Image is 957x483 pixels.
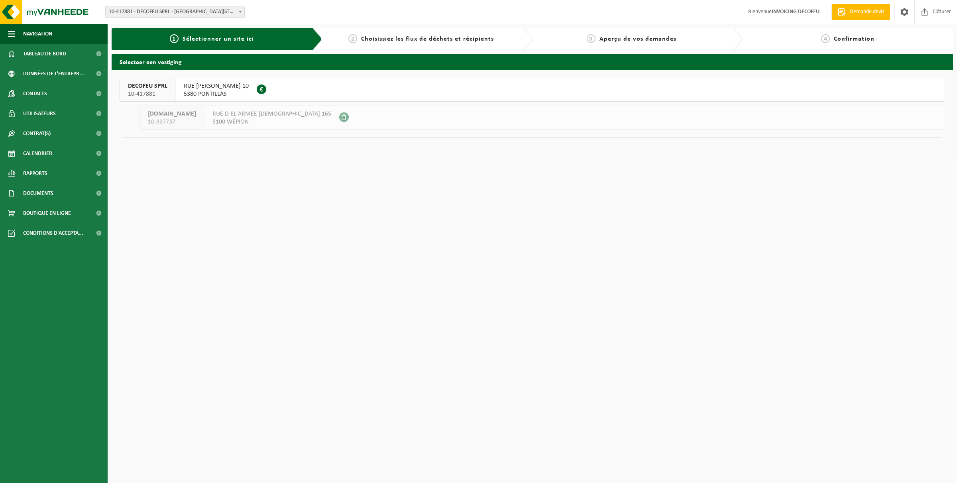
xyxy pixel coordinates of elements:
[23,104,56,124] span: Utilisateurs
[821,34,830,43] span: 4
[112,54,953,69] h2: Selecteer een vestiging
[23,24,52,44] span: Navigation
[105,6,245,18] span: 10-417881 - DECOFEU SPRL - 5380 PONTILLAS, RUE ROGER MARCHAL 10
[170,34,179,43] span: 1
[120,78,945,102] button: DECOFEU SPRL 10-417881 RUE [PERSON_NAME] 105380 PONTILLAS
[212,110,331,118] span: RUE D EL'ARMÉE [DEMOGRAPHIC_DATA] 165
[599,36,676,42] span: Aperçu de vos demandes
[128,90,167,98] span: 10-417881
[23,64,84,84] span: Données de l'entrepr...
[587,34,595,43] span: 3
[772,9,819,15] strong: INVOICING DECOFEU
[23,163,47,183] span: Rapports
[831,4,890,20] a: Demande devis
[23,223,83,243] span: Conditions d'accepta...
[184,90,249,98] span: 5380 PONTILLAS
[361,36,494,42] span: Choisissiez les flux de déchets et récipients
[348,34,357,43] span: 2
[834,36,874,42] span: Confirmation
[848,8,886,16] span: Demande devis
[183,36,254,42] span: Sélectionner un site ici
[23,203,71,223] span: Boutique en ligne
[106,6,244,18] span: 10-417881 - DECOFEU SPRL - 5380 PONTILLAS, RUE ROGER MARCHAL 10
[23,183,53,203] span: Documents
[148,118,196,126] span: 10-837737
[23,143,52,163] span: Calendrier
[23,44,66,64] span: Tableau de bord
[184,82,249,90] span: RUE [PERSON_NAME] 10
[212,118,331,126] span: 5100 WÉPION
[23,84,47,104] span: Contacts
[128,82,167,90] span: DECOFEU SPRL
[23,124,51,143] span: Contrat(s)
[148,110,196,118] span: [DOMAIN_NAME]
